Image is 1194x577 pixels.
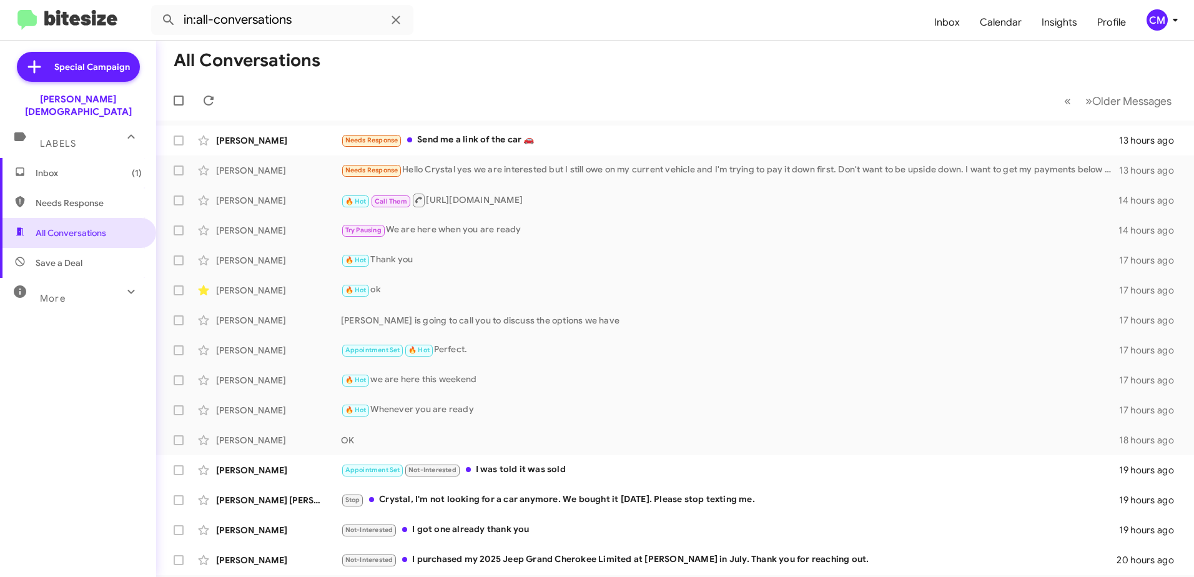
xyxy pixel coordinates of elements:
[216,554,341,566] div: [PERSON_NAME]
[1087,4,1136,41] a: Profile
[216,254,341,267] div: [PERSON_NAME]
[1119,284,1184,297] div: 17 hours ago
[1119,254,1184,267] div: 17 hours ago
[216,314,341,327] div: [PERSON_NAME]
[174,51,320,71] h1: All Conversations
[341,283,1119,297] div: ok
[36,227,106,239] span: All Conversations
[341,163,1119,177] div: Hello Crystal yes we are interested but I still owe on my current vehicle and I'm trying to pay i...
[36,257,82,269] span: Save a Deal
[1118,194,1184,207] div: 14 hours ago
[216,434,341,446] div: [PERSON_NAME]
[345,286,367,294] span: 🔥 Hot
[1147,9,1168,31] div: CM
[216,374,341,387] div: [PERSON_NAME]
[970,4,1032,41] a: Calendar
[1057,88,1179,114] nav: Page navigation example
[341,553,1117,567] div: I purchased my 2025 Jeep Grand Cherokee Limited at [PERSON_NAME] in July. Thank you for reaching ...
[1119,524,1184,536] div: 19 hours ago
[17,52,140,82] a: Special Campaign
[375,197,407,205] span: Call Them
[216,404,341,417] div: [PERSON_NAME]
[345,226,382,234] span: Try Pausing
[341,253,1119,267] div: Thank you
[345,256,367,264] span: 🔥 Hot
[151,5,413,35] input: Search
[216,464,341,476] div: [PERSON_NAME]
[341,343,1119,357] div: Perfect.
[132,167,142,179] span: (1)
[40,138,76,149] span: Labels
[345,556,393,564] span: Not-Interested
[1119,464,1184,476] div: 19 hours ago
[1119,494,1184,506] div: 19 hours ago
[1117,554,1184,566] div: 20 hours ago
[1078,88,1179,114] button: Next
[924,4,970,41] a: Inbox
[216,224,341,237] div: [PERSON_NAME]
[345,526,393,534] span: Not-Interested
[1118,224,1184,237] div: 14 hours ago
[341,493,1119,507] div: Crystal, I'm not looking for a car anymore. We bought it [DATE]. Please stop texting me.
[1119,404,1184,417] div: 17 hours ago
[216,134,341,147] div: [PERSON_NAME]
[345,346,400,354] span: Appointment Set
[408,346,430,354] span: 🔥 Hot
[341,373,1119,387] div: we are here this weekend
[345,406,367,414] span: 🔥 Hot
[36,167,142,179] span: Inbox
[1119,134,1184,147] div: 13 hours ago
[1057,88,1078,114] button: Previous
[40,293,66,304] span: More
[341,314,1119,327] div: [PERSON_NAME] is going to call you to discuss the options we have
[1119,314,1184,327] div: 17 hours ago
[341,133,1119,147] div: Send me a link of the car 🚗
[216,164,341,177] div: [PERSON_NAME]
[216,194,341,207] div: [PERSON_NAME]
[216,494,341,506] div: [PERSON_NAME] [PERSON_NAME]
[216,284,341,297] div: [PERSON_NAME]
[341,403,1119,417] div: Whenever you are ready
[345,376,367,384] span: 🔥 Hot
[216,344,341,357] div: [PERSON_NAME]
[345,197,367,205] span: 🔥 Hot
[1119,164,1184,177] div: 13 hours ago
[54,61,130,73] span: Special Campaign
[341,192,1118,208] div: [URL][DOMAIN_NAME]
[341,523,1119,537] div: I got one already thank you
[1092,94,1172,108] span: Older Messages
[1119,344,1184,357] div: 17 hours ago
[341,434,1119,446] div: OK
[345,496,360,504] span: Stop
[345,136,398,144] span: Needs Response
[1136,9,1180,31] button: CM
[408,466,456,474] span: Not-Interested
[345,466,400,474] span: Appointment Set
[341,463,1119,477] div: I was told it was sold
[36,197,142,209] span: Needs Response
[1064,93,1071,109] span: «
[341,223,1118,237] div: We are here when you are ready
[216,524,341,536] div: [PERSON_NAME]
[1119,434,1184,446] div: 18 hours ago
[1119,374,1184,387] div: 17 hours ago
[1085,93,1092,109] span: »
[345,166,398,174] span: Needs Response
[1032,4,1087,41] a: Insights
